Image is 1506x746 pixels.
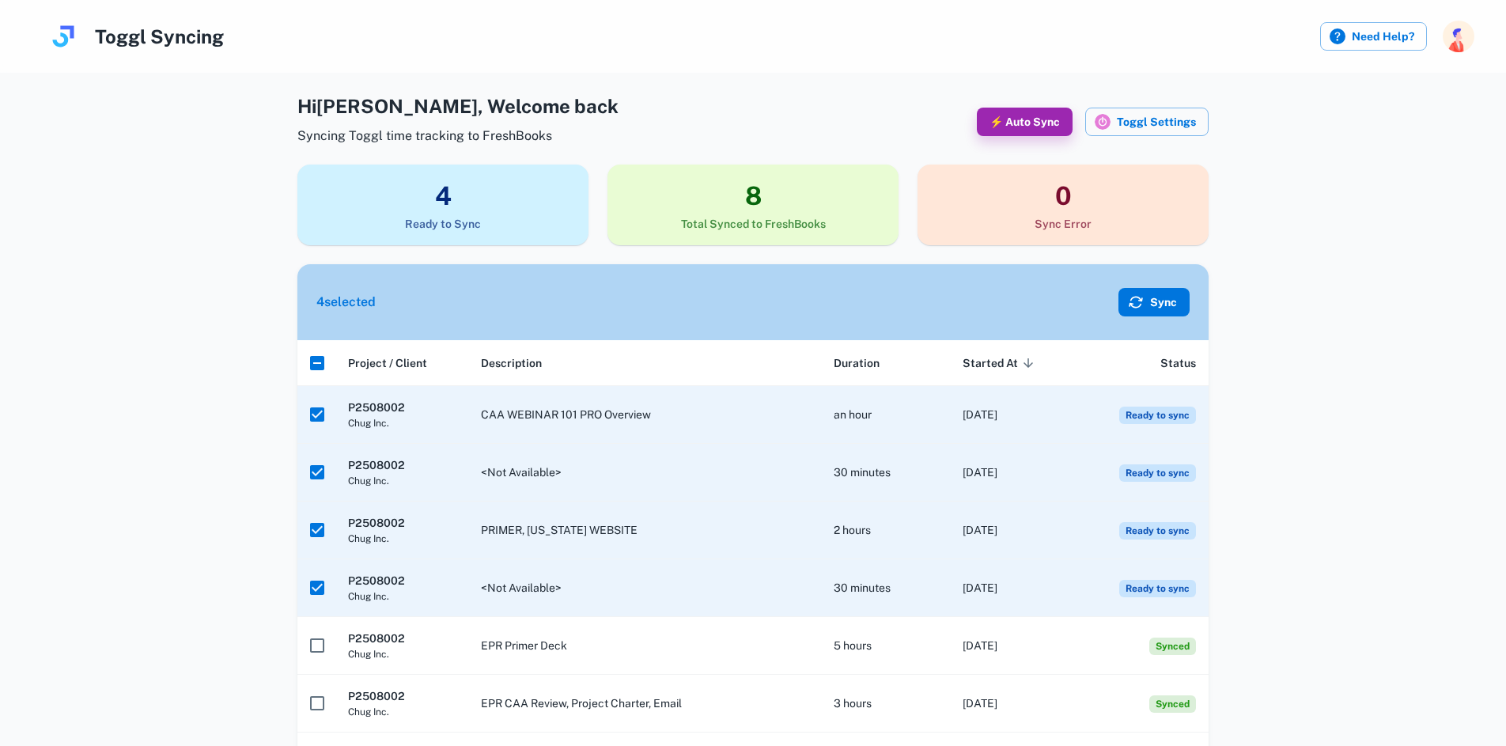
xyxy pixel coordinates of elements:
[950,444,1079,502] td: [DATE]
[821,444,950,502] td: 30 minutes
[950,502,1079,559] td: [DATE]
[297,177,588,215] h3: 4
[1160,354,1196,373] span: Status
[47,21,79,52] img: logo.svg
[348,456,456,474] h6: P2508002
[1119,407,1196,424] span: Ready to sync
[468,617,821,675] td: EPR Primer Deck
[468,502,821,559] td: PRIMER, [US_STATE] WEBSITE
[821,502,950,559] td: 2 hours
[348,647,456,661] span: Chug Inc.
[1119,464,1196,482] span: Ready to sync
[834,354,880,373] span: Duration
[821,675,950,733] td: 3 hours
[918,215,1209,233] h6: Sync Error
[950,386,1079,444] td: [DATE]
[348,399,456,416] h6: P2508002
[348,630,456,647] h6: P2508002
[348,354,427,373] span: Project / Client
[963,354,1039,373] span: Started At
[348,572,456,589] h6: P2508002
[1443,21,1474,52] img: photoURL
[348,474,456,488] span: Chug Inc.
[348,705,456,719] span: Chug Inc.
[1119,522,1196,540] span: Ready to sync
[1119,580,1196,597] span: Ready to sync
[468,444,821,502] td: <Not Available>
[1095,114,1111,130] img: Toggl icon
[297,127,619,146] span: Syncing Toggl time tracking to FreshBooks
[481,354,542,373] span: Description
[821,559,950,617] td: 30 minutes
[607,215,899,233] h6: Total Synced to FreshBooks
[1149,695,1196,713] span: Synced
[821,617,950,675] td: 5 hours
[1118,288,1190,316] button: Sync
[918,177,1209,215] h3: 0
[348,532,456,546] span: Chug Inc.
[297,215,588,233] h6: Ready to Sync
[348,514,456,532] h6: P2508002
[95,22,224,51] h4: Toggl Syncing
[348,589,456,604] span: Chug Inc.
[950,675,1079,733] td: [DATE]
[821,386,950,444] td: an hour
[348,687,456,705] h6: P2508002
[348,416,456,430] span: Chug Inc.
[977,108,1073,136] button: ⚡ Auto Sync
[468,559,821,617] td: <Not Available>
[950,559,1079,617] td: [DATE]
[297,92,619,120] h4: Hi [PERSON_NAME] , Welcome back
[1149,638,1196,655] span: Synced
[468,386,821,444] td: CAA WEBINAR 101 PRO Overview
[607,177,899,215] h3: 8
[468,675,821,733] td: EPR CAA Review, Project Charter, Email
[316,293,376,312] div: 4 selected
[950,617,1079,675] td: [DATE]
[1320,22,1427,51] label: Need Help?
[1085,108,1209,136] button: Toggl iconToggl Settings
